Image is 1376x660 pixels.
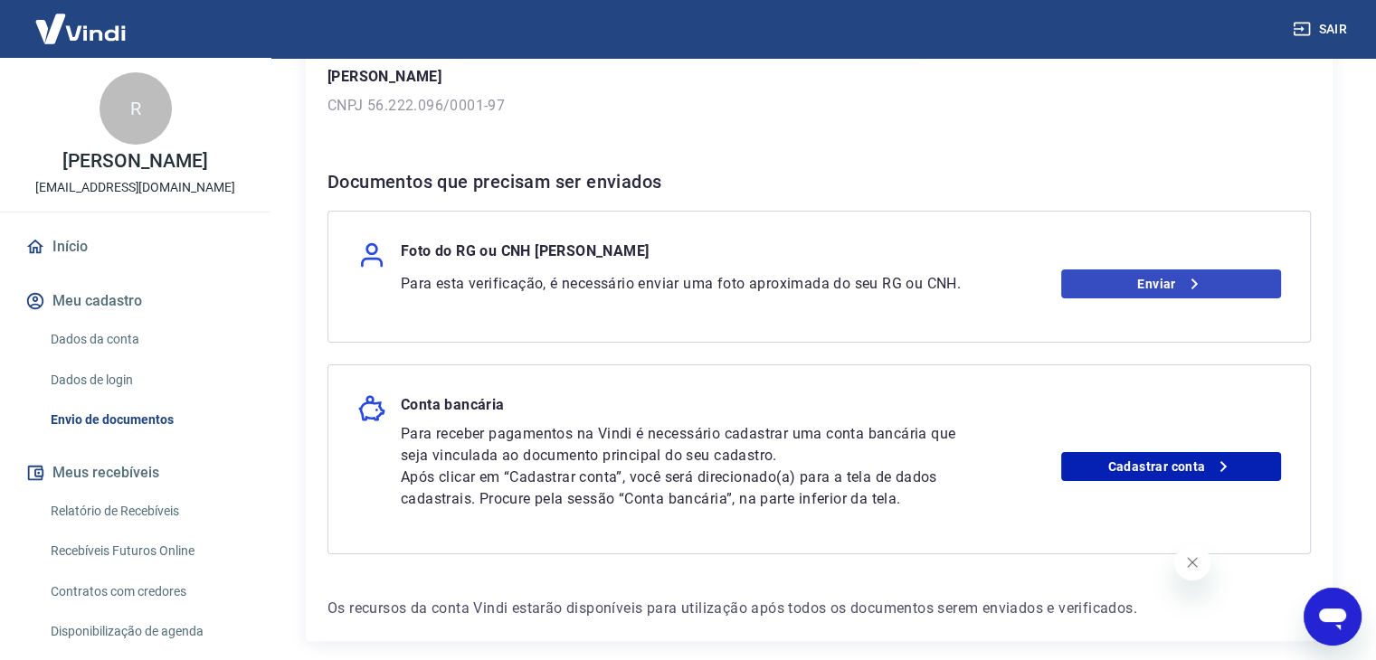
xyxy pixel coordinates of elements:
[401,467,973,510] p: Após clicar em “Cadastrar conta”, você será direcionado(a) para a tela de dados cadastrais. Procu...
[43,573,249,610] a: Contratos com credores
[327,598,1311,619] p: Os recursos da conta Vindi estarão disponíveis para utilização após todos os documentos serem env...
[11,13,152,27] span: Olá! Precisa de ajuda?
[357,394,386,423] img: money_pork.0c50a358b6dafb15dddc3eea48f23780.svg
[35,178,235,197] p: [EMAIL_ADDRESS][DOMAIN_NAME]
[401,394,505,423] p: Conta bancária
[43,401,249,438] a: Envio de documentos
[100,72,172,145] div: R
[22,1,139,56] img: Vindi
[1061,452,1281,481] a: Cadastrar conta
[327,167,1311,196] h6: Documentos que precisam ser enviados
[22,281,249,321] button: Meu cadastro
[327,66,1311,88] p: [PERSON_NAME]
[1304,588,1362,646] iframe: Botão para abrir a janela de mensagens
[401,240,649,269] p: Foto do RG ou CNH [PERSON_NAME]
[43,613,249,650] a: Disponibilização de agenda
[43,362,249,399] a: Dados de login
[43,321,249,358] a: Dados da conta
[62,152,207,171] p: [PERSON_NAME]
[43,533,249,570] a: Recebíveis Futuros Online
[1289,13,1354,46] button: Sair
[327,95,1311,117] p: CNPJ 56.222.096/0001-97
[401,423,973,467] p: Para receber pagamentos na Vindi é necessário cadastrar uma conta bancária que seja vinculada ao ...
[401,273,973,295] p: Para esta verificação, é necessário enviar uma foto aproximada do seu RG ou CNH.
[22,227,249,267] a: Início
[22,453,249,493] button: Meus recebíveis
[43,493,249,530] a: Relatório de Recebíveis
[1174,544,1210,580] iframe: Fechar mensagem
[1061,269,1281,298] a: Enviar
[357,240,386,269] img: user.af206f65c40a7206969b71a29f56cfb7.svg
